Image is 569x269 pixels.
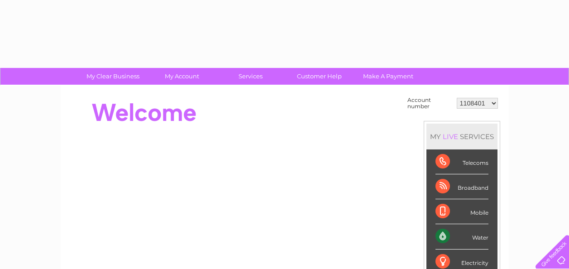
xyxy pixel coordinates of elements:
div: Water [435,224,488,249]
div: Broadband [435,174,488,199]
div: Mobile [435,199,488,224]
a: Customer Help [282,68,357,85]
a: My Account [144,68,219,85]
td: Account number [405,95,454,112]
a: Services [213,68,288,85]
a: Make A Payment [351,68,426,85]
a: My Clear Business [76,68,150,85]
div: LIVE [441,132,460,141]
div: Telecoms [435,149,488,174]
div: MY SERVICES [426,124,497,149]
